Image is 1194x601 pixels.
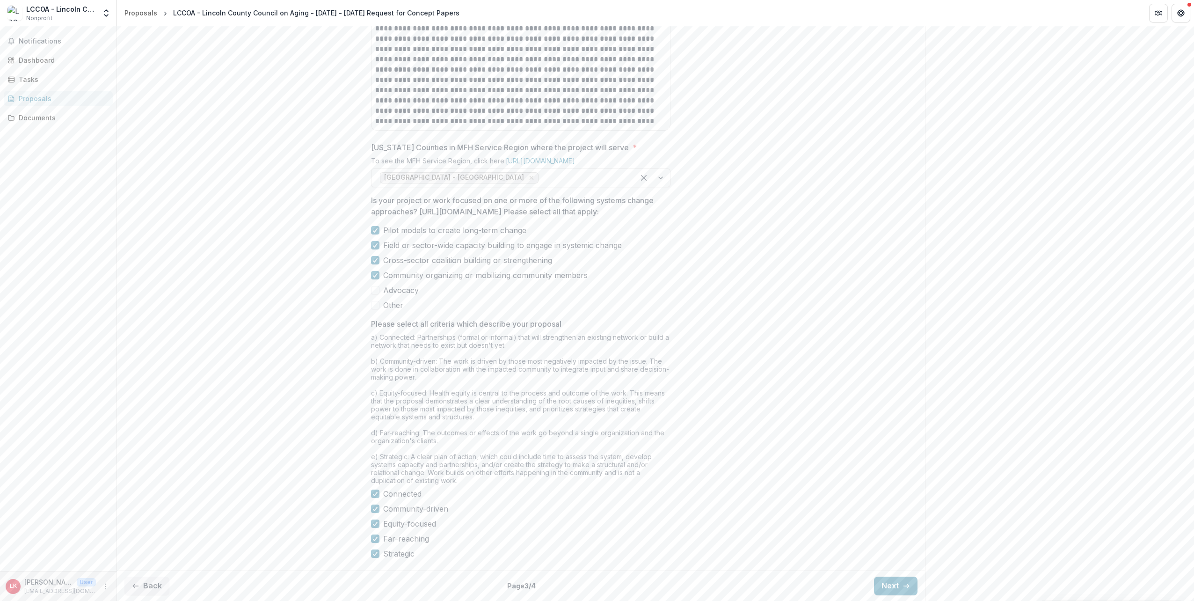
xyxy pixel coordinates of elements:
[874,577,917,595] button: Next
[100,581,111,592] button: More
[383,548,415,559] span: Strategic
[527,173,536,183] div: Remove Saint Louis Metropolitan Region - Lincoln
[19,94,105,103] div: Proposals
[506,157,575,165] a: [URL][DOMAIN_NAME]
[19,74,105,84] div: Tasks
[383,240,622,251] span: Field or sector-wide capacity building to engage in systemic change
[383,270,588,281] span: Community organizing or mobilizing community members
[121,6,161,20] a: Proposals
[371,157,670,169] div: To see the MFH Service Region, click here:
[100,4,113,22] button: Open entity switcher
[383,488,422,499] span: Connected
[4,110,113,125] a: Documents
[371,333,670,488] div: a) Connected: Partnerships (formal or informal) that will strengthen an existing network or build...
[383,225,526,236] span: Pilot models to create long-term change
[371,195,665,217] p: Is your project or work focused on one or more of the following systems change approaches? [URL][...
[383,285,419,296] span: Advocacy
[19,113,105,123] div: Documents
[4,91,113,106] a: Proposals
[24,577,73,587] p: [PERSON_NAME]
[4,34,113,49] button: Notifications
[383,300,403,311] span: Other
[121,6,463,20] nav: breadcrumb
[383,518,436,529] span: Equity-focused
[636,170,651,185] div: Clear selected options
[26,4,96,14] div: LCCOA - Lincoln County Council on Aging
[173,8,459,18] div: LCCOA - Lincoln County Council on Aging - [DATE] - [DATE] Request for Concept Papers
[383,503,448,514] span: Community-driven
[371,142,629,153] p: [US_STATE] Counties in MFH Service Region where the project will serve
[1172,4,1190,22] button: Get Help
[1149,4,1168,22] button: Partners
[124,8,157,18] div: Proposals
[19,55,105,65] div: Dashboard
[10,583,17,589] div: Lindsey Kelley
[383,255,552,266] span: Cross-sector coalition building or strengthening
[383,533,429,544] span: Far-reaching
[371,318,561,330] p: Please select all criteria which describe your proposal
[19,37,109,45] span: Notifications
[77,578,96,586] p: User
[26,14,52,22] span: Nonprofit
[7,6,22,21] img: LCCOA - Lincoln County Council on Aging
[384,174,524,182] span: [GEOGRAPHIC_DATA] - [GEOGRAPHIC_DATA]
[24,587,96,595] p: [EMAIL_ADDRESS][DOMAIN_NAME]
[4,52,113,68] a: Dashboard
[507,581,536,591] p: Page 3 / 4
[4,72,113,87] a: Tasks
[124,577,169,595] button: Back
